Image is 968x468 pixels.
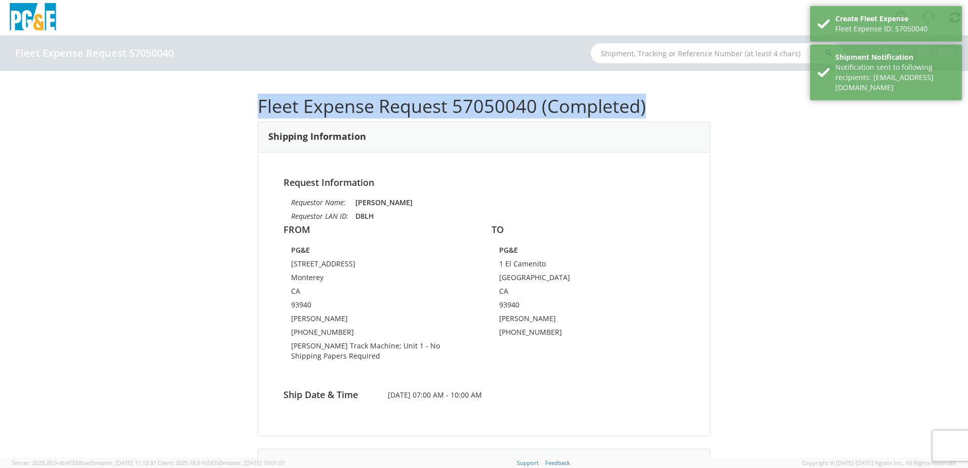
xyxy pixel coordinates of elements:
h4: Ship Date & Time [276,390,380,400]
div: Create Fleet Expense [835,14,954,24]
h4: FROM [284,225,476,235]
td: [PERSON_NAME] Track Machine; Unit 1 - No Shipping Papers Required [291,341,469,365]
h1: Fleet Expense Request 57050040 (Completed) [258,96,710,116]
td: 1 El Camenito [499,259,655,272]
td: CA [499,286,655,300]
i: Requestor Name: [291,198,346,207]
td: [GEOGRAPHIC_DATA] [499,272,655,286]
div: Notification sent to following recipients: [EMAIL_ADDRESS][DOMAIN_NAME] [835,62,954,93]
h4: TO [492,225,684,235]
a: Support [517,459,539,466]
td: [PHONE_NUMBER] [499,327,655,341]
span: Client: 2025.18.0-fd567a5 [157,459,285,466]
td: [PHONE_NUMBER] [291,327,469,341]
h4: Request Information [284,178,684,188]
strong: PG&E [291,245,310,255]
td: Monterey [291,272,469,286]
span: Server: 2025.20.0-db47332bad5 [12,459,156,466]
div: Fleet Expense ID: 57050040 [835,24,954,34]
td: CA [291,286,469,300]
td: 93940 [499,300,655,314]
td: 93940 [291,300,469,314]
span: Copyright © [DATE]-[DATE] Agistix Inc., All Rights Reserved [802,459,956,467]
h4: Fleet Expense Request 57050040 [15,48,174,59]
td: [PERSON_NAME] [291,314,469,327]
span: master, [DATE] 10:01:07 [223,459,285,466]
td: [PERSON_NAME] [499,314,655,327]
h3: Shipping Information [268,132,366,142]
span: [DATE] 07:00 AM - 10:00 AM [380,390,588,400]
strong: D8LH [355,211,374,221]
input: Shipment, Tracking or Reference Number (at least 4 chars) [591,43,844,63]
i: Requestor LAN ID: [291,211,348,221]
strong: [PERSON_NAME] [355,198,413,207]
a: Feedback [545,459,570,466]
td: [STREET_ADDRESS] [291,259,469,272]
span: master, [DATE] 11:13:37 [94,459,156,466]
div: Shipment Notification [835,52,954,62]
img: pge-logo-06675f144f4cfa6a6814.png [8,3,58,33]
strong: PG&E [499,245,518,255]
